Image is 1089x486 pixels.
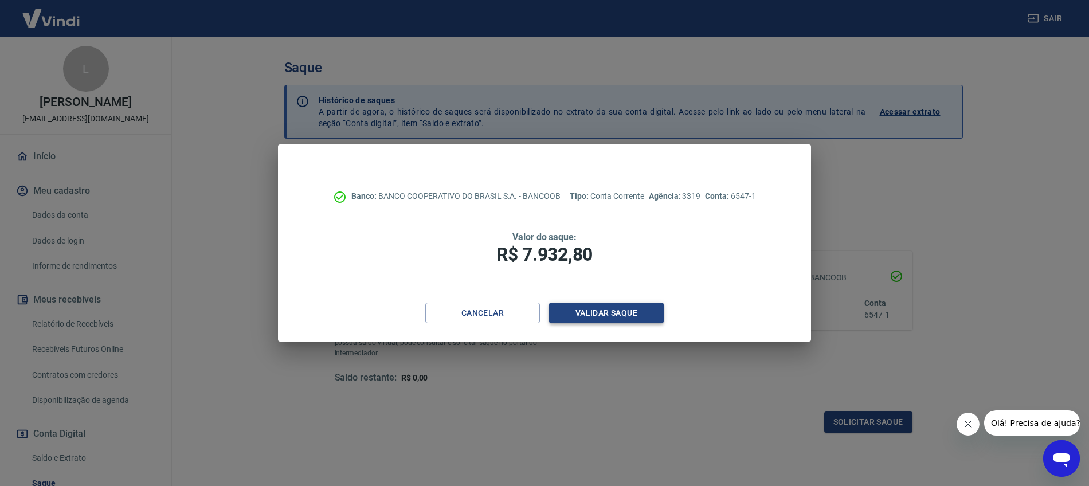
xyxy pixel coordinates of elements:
[984,410,1080,436] iframe: Mensagem da empresa
[649,191,683,201] span: Agência:
[351,190,561,202] p: BANCO COOPERATIVO DO BRASIL S.A. - BANCOOB
[7,8,96,17] span: Olá! Precisa de ajuda?
[496,244,593,265] span: R$ 7.932,80
[351,191,378,201] span: Banco:
[705,191,731,201] span: Conta:
[649,190,700,202] p: 3319
[957,413,980,436] iframe: Fechar mensagem
[512,232,577,242] span: Valor do saque:
[425,303,540,324] button: Cancelar
[549,303,664,324] button: Validar saque
[570,190,644,202] p: Conta Corrente
[1043,440,1080,477] iframe: Botão para abrir a janela de mensagens
[705,190,755,202] p: 6547-1
[570,191,590,201] span: Tipo:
